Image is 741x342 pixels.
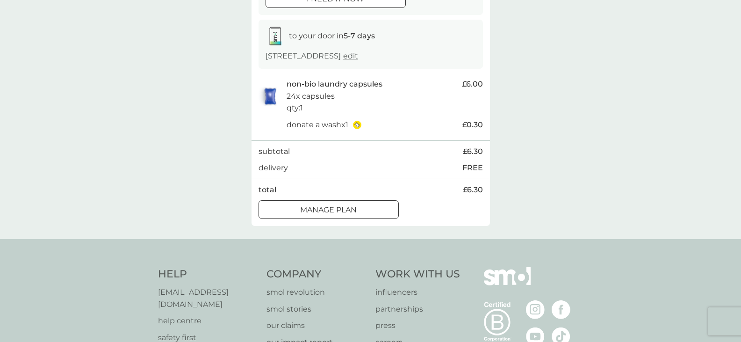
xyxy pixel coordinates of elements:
[526,300,545,319] img: visit the smol Instagram page
[375,303,460,315] a: partnerships
[266,50,358,62] p: [STREET_ADDRESS]
[375,267,460,282] h4: Work With Us
[158,267,258,282] h4: Help
[463,184,483,196] span: £6.30
[462,162,483,174] p: FREE
[463,146,483,158] span: £6.30
[287,90,335,102] p: 24x capsules
[287,119,348,131] p: donate a wash x 1
[287,78,382,90] p: non-bio laundry capsules
[289,31,375,40] span: to your door in
[266,267,366,282] h4: Company
[300,204,357,216] p: Manage plan
[158,286,258,310] a: [EMAIL_ADDRESS][DOMAIN_NAME]
[552,300,570,319] img: visit the smol Facebook page
[462,119,483,131] span: £0.30
[259,184,276,196] p: total
[462,78,483,90] span: £6.00
[375,286,460,298] a: influencers
[158,315,258,327] a: help centre
[484,267,531,299] img: smol
[259,200,399,219] button: Manage plan
[259,162,288,174] p: delivery
[259,146,290,158] p: subtotal
[287,102,303,114] p: qty : 1
[266,303,366,315] a: smol stories
[266,286,366,298] a: smol revolution
[375,320,460,332] a: press
[266,320,366,332] a: our claims
[344,31,375,40] strong: 5-7 days
[343,51,358,60] a: edit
